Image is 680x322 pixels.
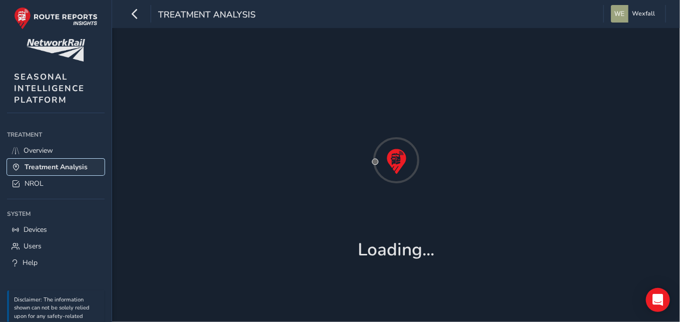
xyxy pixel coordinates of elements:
h1: Loading... [358,239,434,260]
div: System [7,206,105,221]
span: Devices [24,225,47,234]
span: SEASONAL INTELLIGENCE PLATFORM [14,71,85,106]
div: Open Intercom Messenger [646,288,670,312]
a: Treatment Analysis [7,159,105,175]
div: Treatment [7,127,105,142]
a: Overview [7,142,105,159]
span: Overview [24,146,53,155]
img: diamond-layout [611,5,628,23]
a: Users [7,238,105,254]
span: Treatment Analysis [158,9,256,23]
span: NROL [25,179,44,188]
span: Help [23,258,38,267]
img: customer logo [27,39,85,62]
span: Users [24,241,42,251]
a: NROL [7,175,105,192]
a: Help [7,254,105,271]
span: Wexfall [632,5,655,23]
a: Devices [7,221,105,238]
img: rr logo [14,7,98,30]
span: Treatment Analysis [25,162,88,172]
button: Wexfall [611,5,658,23]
